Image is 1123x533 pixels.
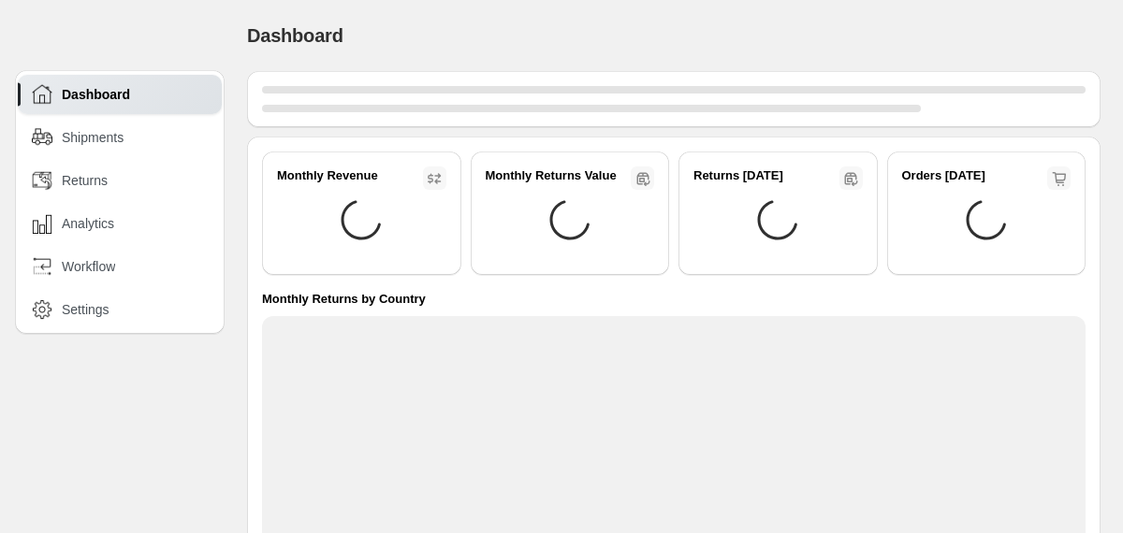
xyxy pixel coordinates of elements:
[262,290,426,309] h4: Monthly Returns by Country
[247,25,343,46] span: Dashboard
[62,171,108,190] span: Returns
[277,166,378,185] h2: Monthly Revenue
[62,85,130,104] span: Dashboard
[693,166,783,185] h2: Returns [DATE]
[62,128,124,147] span: Shipments
[902,166,985,185] h2: Orders [DATE]
[486,166,617,185] h2: Monthly Returns Value
[62,300,109,319] span: Settings
[62,214,114,233] span: Analytics
[62,257,115,276] span: Workflow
